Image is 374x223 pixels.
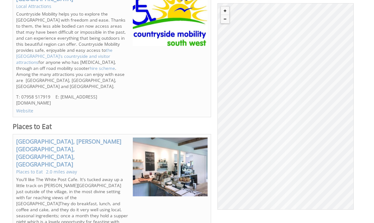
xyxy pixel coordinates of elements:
p: Countryside Mobility helps you to explore the [GEOGRAPHIC_DATA] with freedom and ease. Thanks to ... [16,11,130,89]
a: hire scheme [90,65,115,71]
li: 2.0 miles away [46,169,77,175]
a: Places to Eat [13,122,52,131]
a: the [GEOGRAPHIC_DATA]'s countryside and visitor attractions [16,47,113,65]
button: Zoom in [221,7,229,15]
button: Zoom out [221,15,229,23]
a: Local Attractions [16,3,51,9]
a: Website [16,108,33,114]
p: T: 07958 517919 E: [EMAIL_ADDRESS][DOMAIN_NAME] [16,94,130,106]
canvas: Map [218,3,353,209]
a: [GEOGRAPHIC_DATA], [PERSON_NAME][GEOGRAPHIC_DATA], [GEOGRAPHIC_DATA], [GEOGRAPHIC_DATA] [16,138,121,168]
a: Places to Eat [16,169,43,175]
img: White Post Cafe, Langford Budville, Wellington, Somerset [133,138,208,196]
